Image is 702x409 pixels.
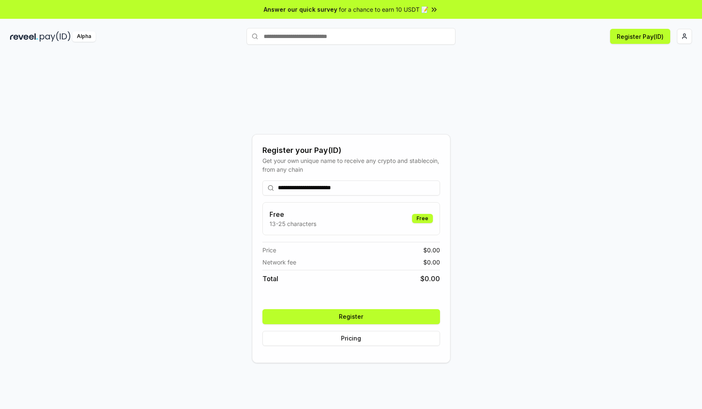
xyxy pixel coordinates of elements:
div: Get your own unique name to receive any crypto and stablecoin, from any chain [262,156,440,174]
button: Register Pay(ID) [610,29,670,44]
span: Total [262,274,278,284]
h3: Free [270,209,316,219]
span: $ 0.00 [420,274,440,284]
span: Answer our quick survey [264,5,337,14]
div: Alpha [72,31,96,42]
span: $ 0.00 [423,258,440,267]
button: Register [262,309,440,324]
img: pay_id [40,31,71,42]
span: for a chance to earn 10 USDT 📝 [339,5,428,14]
span: $ 0.00 [423,246,440,254]
div: Free [412,214,433,223]
div: Register your Pay(ID) [262,145,440,156]
span: Network fee [262,258,296,267]
img: reveel_dark [10,31,38,42]
span: Price [262,246,276,254]
p: 13-25 characters [270,219,316,228]
button: Pricing [262,331,440,346]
